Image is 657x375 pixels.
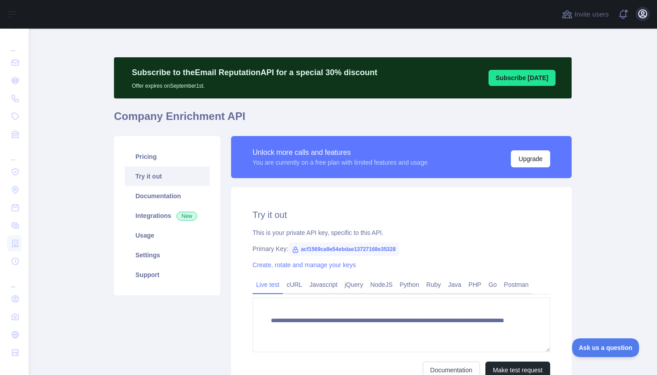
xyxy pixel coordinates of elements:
[125,226,210,245] a: Usage
[489,70,556,86] button: Subscribe [DATE]
[125,206,210,226] a: Integrations New
[465,277,485,292] a: PHP
[511,150,550,167] button: Upgrade
[253,277,283,292] a: Live test
[574,9,609,20] span: Invite users
[7,271,21,289] div: ...
[7,144,21,162] div: ...
[445,277,465,292] a: Java
[253,228,550,237] div: This is your private API key, specific to this API.
[423,277,445,292] a: Ruby
[132,79,377,89] p: Offer expires on September 1st.
[177,212,197,221] span: New
[125,265,210,285] a: Support
[341,277,366,292] a: jQuery
[306,277,341,292] a: Javascript
[501,277,532,292] a: Postman
[560,7,611,21] button: Invite users
[125,186,210,206] a: Documentation
[125,166,210,186] a: Try it out
[485,277,501,292] a: Go
[7,35,21,53] div: ...
[396,277,423,292] a: Python
[132,66,377,79] p: Subscribe to the Email Reputation API for a special 30 % discount
[283,277,306,292] a: cURL
[253,244,550,253] div: Primary Key:
[253,261,356,268] a: Create, rotate and manage your keys
[253,209,550,221] h2: Try it out
[253,158,428,167] div: You are currently on a free plan with limited features and usage
[125,147,210,166] a: Pricing
[125,245,210,265] a: Settings
[114,109,572,131] h1: Company Enrichment API
[572,338,639,357] iframe: Toggle Customer Support
[253,147,428,158] div: Unlock more calls and features
[366,277,396,292] a: NodeJS
[288,243,399,256] span: acf1569ca9e54ebdae13727168e35328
